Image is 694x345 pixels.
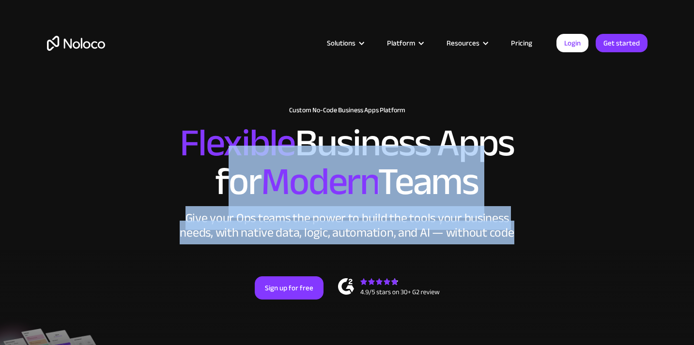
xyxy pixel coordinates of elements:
[375,37,434,49] div: Platform
[434,37,499,49] div: Resources
[47,124,648,201] h2: Business Apps for Teams
[180,107,295,179] span: Flexible
[499,37,544,49] a: Pricing
[447,37,479,49] div: Resources
[255,276,324,300] a: Sign up for free
[47,36,105,51] a: home
[178,211,517,240] div: Give your Ops teams the power to build the tools your business needs, with native data, logic, au...
[596,34,648,52] a: Get started
[315,37,375,49] div: Solutions
[47,106,648,114] h1: Custom No-Code Business Apps Platform
[556,34,588,52] a: Login
[387,37,415,49] div: Platform
[327,37,355,49] div: Solutions
[261,146,378,218] span: Modern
